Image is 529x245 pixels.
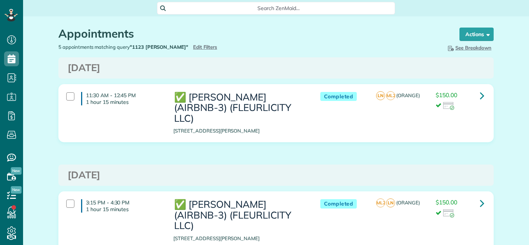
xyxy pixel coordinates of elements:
p: [STREET_ADDRESS][PERSON_NAME] [173,127,305,134]
p: 1 hour 15 minutes [86,99,162,105]
h3: ✅ [PERSON_NAME] (AIRBNB-3) (FLEURLICITY LLC) [173,92,305,124]
span: (ORANGE) [396,200,420,206]
h1: Appointments [58,28,445,40]
span: New [11,186,22,194]
span: New [11,167,22,175]
span: $150.00 [436,91,457,99]
a: Edit Filters [193,44,217,50]
span: $150.00 [436,198,457,206]
strong: "1123 [PERSON_NAME]" [130,44,188,50]
span: (ORANGE) [396,92,420,98]
img: icon_credit_card_success-27c2c4fc500a7f1a58a13ef14842cb958d03041fefb464fd2e53c949a5770e83.png [443,209,454,217]
span: LN [376,91,385,100]
button: See Breakdown [444,44,494,52]
h3: [DATE] [68,170,484,181]
button: Actions [459,28,494,41]
p: [STREET_ADDRESS][PERSON_NAME] [173,235,305,242]
span: See Breakdown [446,45,491,51]
h4: 3:15 PM - 4:30 PM [81,199,162,213]
h3: [DATE] [68,63,484,73]
span: ML2 [386,91,395,100]
img: icon_credit_card_success-27c2c4fc500a7f1a58a13ef14842cb958d03041fefb464fd2e53c949a5770e83.png [443,102,454,110]
h4: 11:30 AM - 12:45 PM [81,92,162,105]
span: Completed [320,199,357,209]
span: LN [386,198,395,207]
span: Completed [320,92,357,101]
h3: ✅ [PERSON_NAME] (AIRBNB-3) (FLEURLICITY LLC) [173,199,305,231]
div: 5 appointments matching query [53,44,276,51]
p: 1 hour 15 minutes [86,206,162,213]
span: ML2 [376,198,385,207]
